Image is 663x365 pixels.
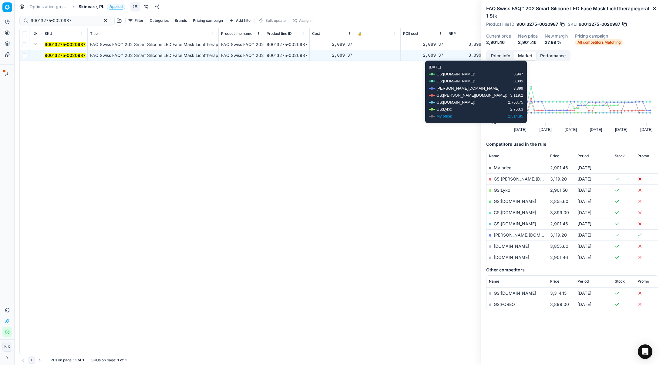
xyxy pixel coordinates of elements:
span: Name [489,154,499,158]
button: Brands [172,17,189,24]
span: 2,901.46 [550,165,568,170]
span: Price [550,279,559,284]
button: Go to previous page [19,357,27,364]
button: Categories [147,17,171,24]
span: PLs on page [51,358,72,363]
h5: Other competitors [486,267,658,273]
span: PCII cost [403,31,418,36]
span: Stock [615,154,625,158]
span: 3,899.00 [550,302,569,307]
span: Skincare, PLApplied [79,4,125,10]
div: 90013275-0020987 [267,52,307,58]
dt: Current price [486,34,511,38]
span: Product line ID : [486,22,515,26]
dt: New margin [545,34,568,38]
a: GS:[DOMAIN_NAME] [494,290,536,296]
a: GS:FOREO [494,302,515,307]
span: [DATE] [577,176,591,181]
span: 3,855.60 [550,244,568,249]
mark: 90013275-0020987 [45,53,86,58]
a: GS:[PERSON_NAME][DOMAIN_NAME] [494,176,571,181]
strong: of [120,358,124,363]
text: [DATE] [640,127,652,132]
button: 90013275-0020987 [45,41,86,48]
button: 90013275-0020987 [45,52,86,58]
strong: 1 [75,358,76,363]
dt: New price [518,34,537,38]
div: 90013275-0020987 [267,41,307,48]
span: Applied [107,4,125,10]
strong: 1 [117,358,119,363]
span: Period [577,154,589,158]
span: Skincare, PL [79,4,104,10]
div: : [51,358,84,363]
span: FAQ Swiss FAQ™ 202 Smart Silicone LED Face Mask Lichttherapiegerät 1 Stk [90,53,243,58]
span: 2,901.46 [550,255,568,260]
text: 2k [492,121,496,125]
a: [PERSON_NAME][DOMAIN_NAME] [494,232,564,237]
h5: Price history [486,67,658,73]
button: Go to next page [36,357,43,364]
span: [DATE] [577,302,591,307]
button: Bulk update [256,17,288,24]
dt: Pricing campaign [575,34,623,38]
span: SKU [45,31,52,36]
button: Expand all [32,30,39,37]
nav: breadcrumb [29,4,125,10]
span: 3,899.00 [550,210,569,215]
div: FAQ Swiss FAQ™ 202 Smart Silicone LED Face Mask Lichttherapiegerät 1 Stk [221,52,261,58]
button: Pricing campaign [190,17,225,24]
dd: 2,901.46 [486,39,511,45]
a: [DOMAIN_NAME] [494,244,529,249]
h2: FAQ Swiss FAQ™ 202 Smart Silicone LED Face Mask Lichttherapiegerät 1 Stk [486,5,658,19]
button: 1 [28,357,35,364]
span: 3,119.20 [550,232,567,237]
span: RRP [449,31,456,36]
div: 3,899.00 [449,52,489,58]
span: All competitors Matching [575,39,623,45]
span: [DATE] [577,232,591,237]
a: GS:[DOMAIN_NAME] [494,221,536,226]
span: Product line name [221,31,252,36]
span: [DATE] [577,244,591,249]
span: [DATE] [577,165,591,170]
span: 3,314.15 [550,290,567,296]
dd: 2,901.46 [518,39,537,45]
span: Stock [615,279,625,284]
span: 3,855.60 [550,199,568,204]
strong: 1 [82,358,84,363]
text: [DATE] [514,127,526,132]
button: Market [514,51,536,60]
text: [DATE] [590,127,602,132]
span: Promo [638,279,649,284]
span: [DATE] [577,290,591,296]
span: [DATE] [577,210,591,215]
span: [DATE] [577,187,591,193]
span: Product line ID [267,31,292,36]
span: [DATE] [577,255,591,260]
text: 6k [492,77,496,81]
span: 90013275-0020987 [517,21,558,27]
button: Assign [290,17,313,24]
span: SKUs on page : [91,358,116,363]
span: 2,901.46 [550,221,568,226]
div: 2,089.37 [403,41,443,48]
nav: pagination [19,357,43,364]
div: 2,089.37 [312,41,352,48]
a: [DOMAIN_NAME] [494,255,529,260]
span: 90013275-0020987 [579,21,620,27]
a: Optimization groups [29,4,68,10]
text: 4k [492,98,496,103]
strong: 1 [125,358,126,363]
input: Search by SKU or title [31,18,97,24]
span: 🔒 [358,31,362,36]
span: Price [550,154,559,158]
td: - [635,162,658,173]
dd: 27.99 % [545,39,568,45]
button: Expand [32,41,39,48]
button: Add filter [227,17,255,24]
text: [DATE] [539,127,551,132]
text: [DATE] [615,127,627,132]
span: FAQ Swiss FAQ™ 202 Smart Silicone LED Face Mask Lichttherapiegerät 1 Stk [90,42,243,47]
a: GS:[DOMAIN_NAME] [494,199,536,204]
